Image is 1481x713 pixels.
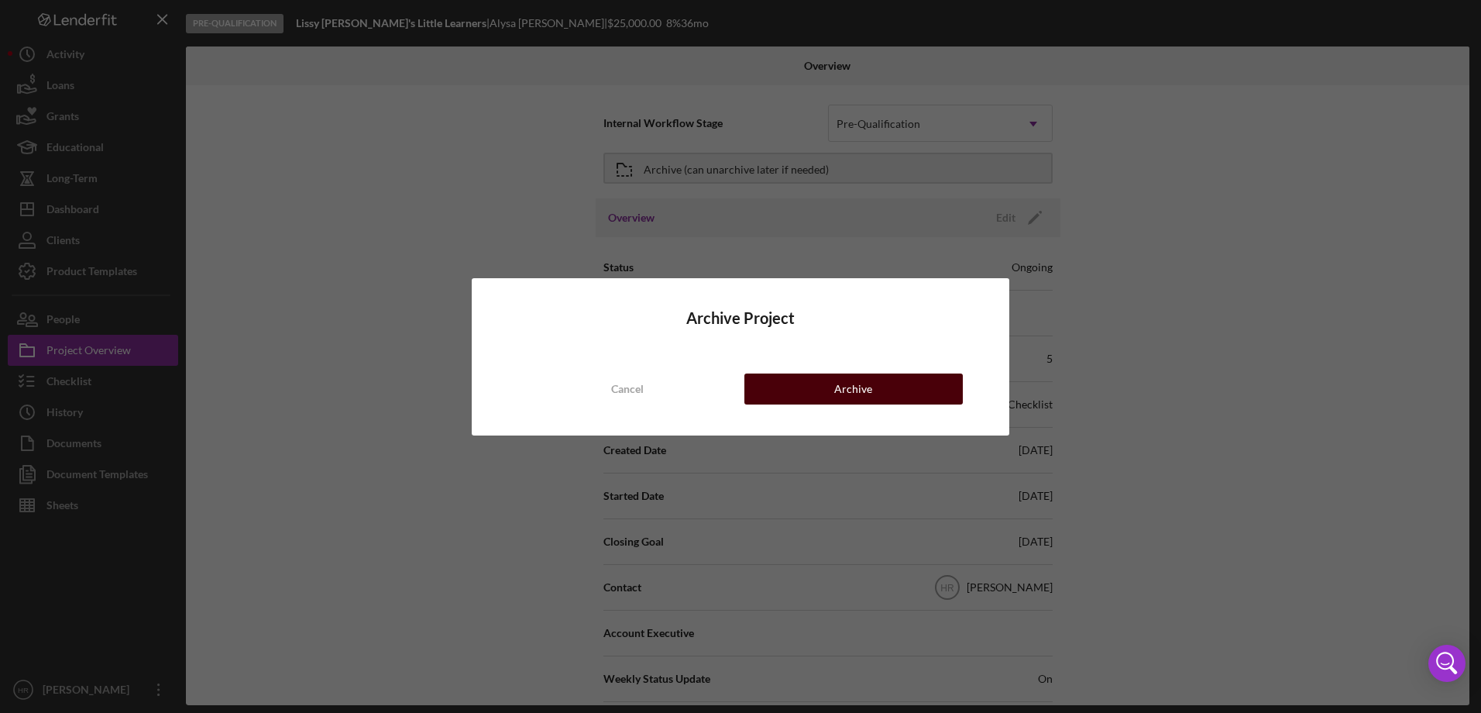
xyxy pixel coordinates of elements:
h4: Archive Project [518,309,963,327]
div: Open Intercom Messenger [1428,645,1466,682]
button: Cancel [518,374,737,405]
div: Cancel [611,374,644,405]
button: Archive [744,374,963,405]
div: Archive [834,374,872,405]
